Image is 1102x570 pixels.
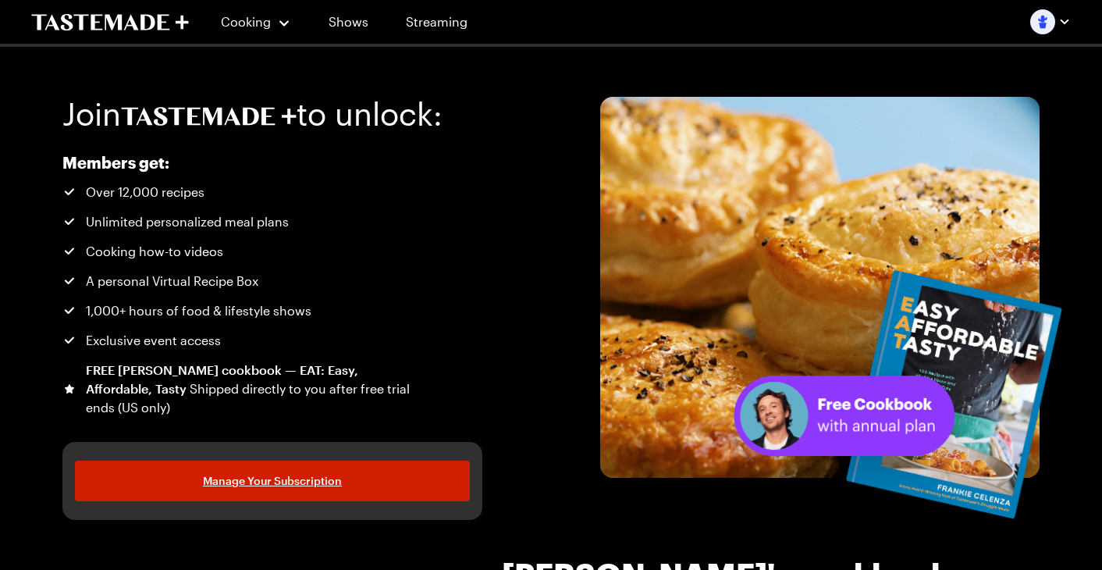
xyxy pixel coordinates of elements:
[1030,9,1055,34] img: Profile picture
[75,461,470,501] a: Manage Your Subscription
[86,183,204,201] span: Over 12,000 recipes
[221,14,271,29] span: Cooking
[62,153,412,172] h2: Members get:
[62,97,443,131] h1: Join to unlock:
[220,3,291,41] button: Cooking
[86,242,223,261] span: Cooking how-to videos
[86,331,221,350] span: Exclusive event access
[203,473,342,489] span: Manage Your Subscription
[62,183,412,417] ul: Tastemade+ Annual subscription benefits
[86,301,311,320] span: 1,000+ hours of food & lifestyle shows
[1030,9,1071,34] button: Profile picture
[86,272,258,290] span: A personal Virtual Recipe Box
[86,361,412,417] div: FREE [PERSON_NAME] cookbook — EAT: Easy, Affordable, Tasty
[86,381,410,415] span: Shipped directly to you after free trial ends (US only)
[86,212,289,231] span: Unlimited personalized meal plans
[31,13,189,31] a: To Tastemade Home Page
